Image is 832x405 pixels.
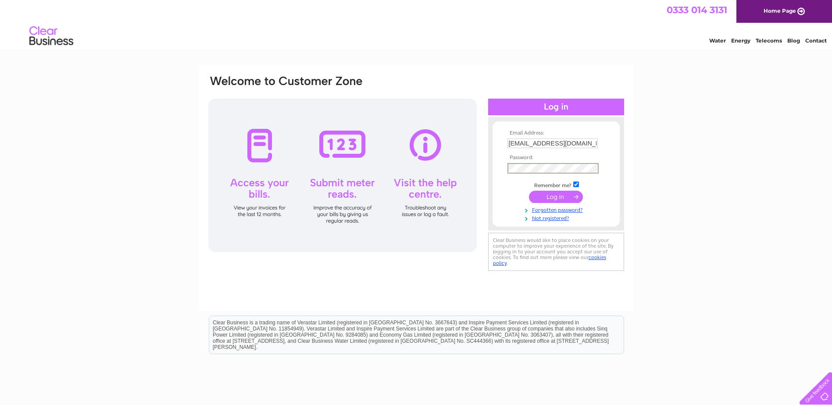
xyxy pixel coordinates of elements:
th: Password: [505,155,607,161]
a: Forgotten password? [507,205,607,213]
a: Not registered? [507,213,607,222]
th: Email Address: [505,130,607,136]
a: Blog [787,37,800,44]
a: Contact [805,37,827,44]
div: Clear Business would like to place cookies on your computer to improve your experience of the sit... [488,233,624,271]
input: Submit [529,191,583,203]
a: Water [709,37,726,44]
div: Clear Business is a trading name of Verastar Limited (registered in [GEOGRAPHIC_DATA] No. 3667643... [209,5,624,43]
a: 0333 014 3131 [667,4,727,15]
td: Remember me? [505,180,607,189]
a: Energy [731,37,750,44]
img: logo.png [29,23,74,50]
a: cookies policy [493,254,606,266]
a: Telecoms [756,37,782,44]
